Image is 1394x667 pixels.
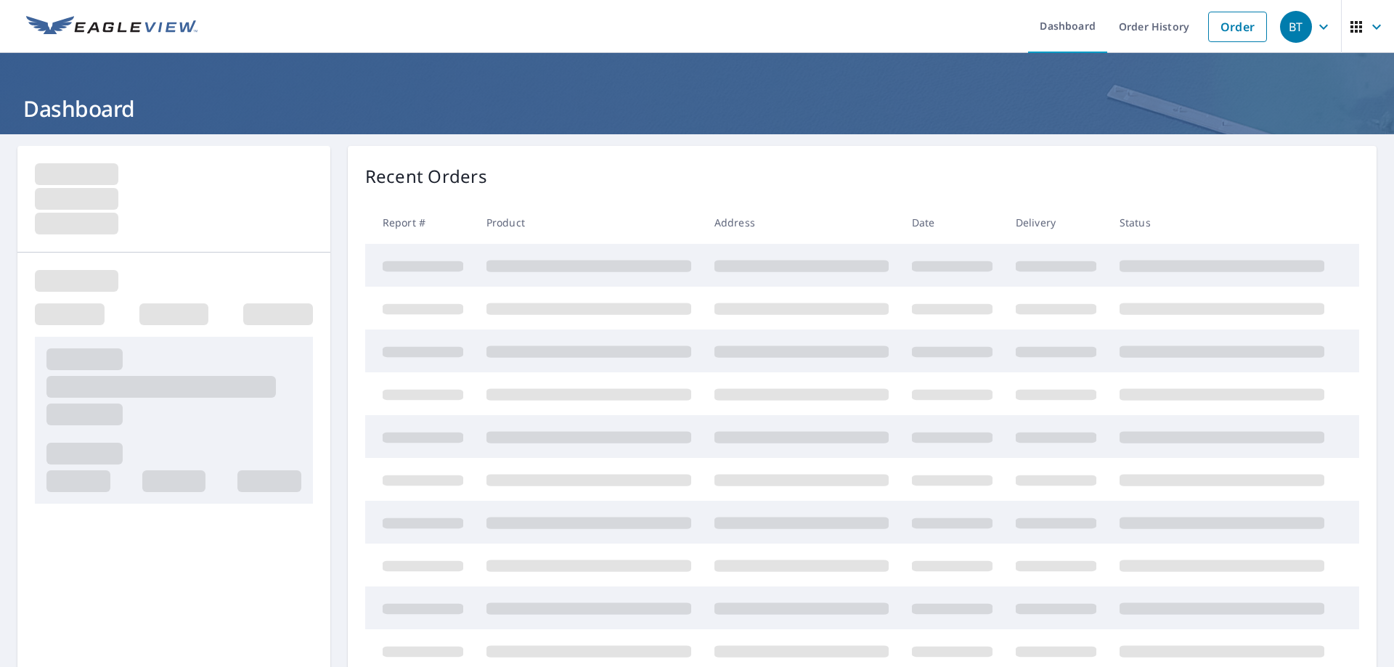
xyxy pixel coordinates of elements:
div: BT [1280,11,1312,43]
p: Recent Orders [365,163,487,189]
th: Date [900,201,1004,244]
th: Address [703,201,900,244]
th: Report # [365,201,475,244]
img: EV Logo [26,16,197,38]
a: Order [1208,12,1267,42]
th: Product [475,201,703,244]
th: Status [1108,201,1336,244]
h1: Dashboard [17,94,1377,123]
th: Delivery [1004,201,1108,244]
